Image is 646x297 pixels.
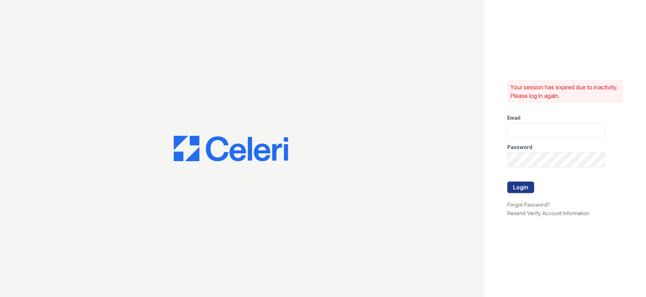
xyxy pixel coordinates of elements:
[507,144,532,151] label: Password
[507,202,550,208] a: Forgot Password?
[507,182,534,193] button: Login
[510,83,620,100] p: Your session has expired due to inactivity. Please log in again.
[174,136,288,162] img: CE_Logo_Blue-a8612792a0a2168367f1c8372b55b34899dd931a85d93a1a3d3e32e68fde9ad4.png
[507,114,521,122] label: Email
[507,210,589,216] a: Resend Verify Account Information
